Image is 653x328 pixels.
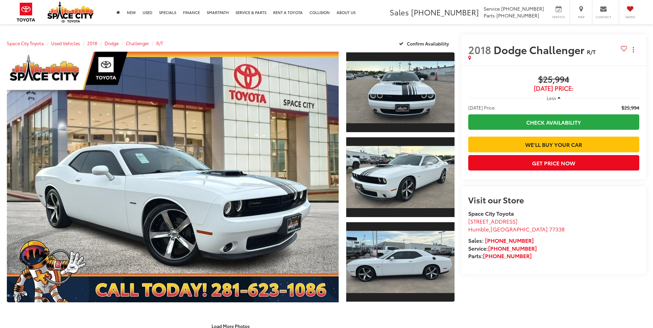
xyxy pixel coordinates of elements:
[484,12,495,19] span: Parts
[468,225,565,233] span: ,
[468,236,484,244] span: Sales:
[51,40,80,46] a: Used Vehicles
[483,252,532,260] a: [PHONE_NUMBER]
[547,95,556,101] span: Less
[587,48,596,55] span: R/T
[468,137,639,152] a: We'll Buy Your Car
[573,15,589,19] span: Map
[484,5,500,12] span: Service
[468,217,565,233] a: [STREET_ADDRESS] Humble,[GEOGRAPHIC_DATA] 77338
[468,42,491,57] span: 2018
[395,37,455,49] button: Confirm Availability
[390,7,409,17] span: Sales
[468,75,639,85] span: $25,994
[47,1,94,23] img: Space City Toyota
[468,217,518,225] span: [STREET_ADDRESS]
[633,47,634,52] span: dropdown dots
[468,244,537,252] strong: Service:
[468,195,639,204] h2: Visit our Store
[621,104,639,111] span: $25,994
[87,40,97,46] a: 2018
[411,7,479,17] span: [PHONE_NUMBER]
[496,12,539,19] span: [PHONE_NUMBER]
[126,40,149,46] a: Challenger
[468,114,639,130] a: Check Availability
[346,137,455,218] a: Expand Photo 2
[488,244,537,252] a: [PHONE_NUMBER]
[346,52,455,133] a: Expand Photo 1
[345,146,455,208] img: 2018 Dodge Challenger R/T
[501,5,544,12] span: [PHONE_NUMBER]
[346,222,455,303] a: Expand Photo 3
[345,231,455,293] img: 2018 Dodge Challenger R/T
[3,50,342,304] img: 2018 Dodge Challenger R/T
[622,15,638,19] span: Saved
[345,61,455,123] img: 2018 Dodge Challenger R/T
[468,225,489,233] span: Humble
[551,15,566,19] span: Service
[105,40,119,46] a: Dodge
[627,43,639,55] button: Actions
[156,40,163,46] a: R/T
[468,104,496,111] span: [DATE] Price:
[7,52,339,302] a: Expand Photo 0
[468,85,639,92] span: [DATE] Price:
[485,236,534,244] a: [PHONE_NUMBER]
[407,40,449,47] span: Confirm Availability
[491,225,548,233] span: [GEOGRAPHIC_DATA]
[549,225,565,233] span: 77338
[468,252,532,260] strong: Parts:
[596,15,611,19] span: Contact
[468,209,514,217] strong: Space City Toyota
[7,40,44,46] a: Space City Toyota
[468,155,639,171] button: Get Price Now
[494,42,587,57] span: Dodge Challenger
[543,92,564,104] button: Less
